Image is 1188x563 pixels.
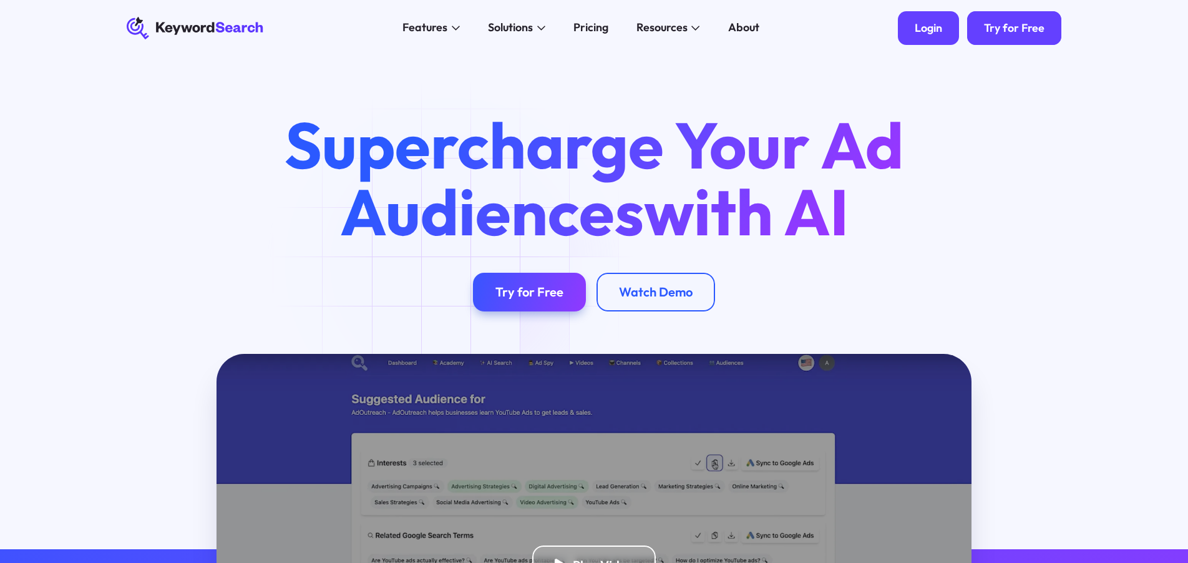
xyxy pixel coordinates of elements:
div: Features [402,19,447,36]
div: Login [915,21,942,35]
div: Try for Free [984,21,1044,35]
span: with AI [644,171,849,252]
a: About [719,17,767,39]
div: Try for Free [495,284,563,300]
a: Try for Free [967,11,1061,45]
div: Resources [636,19,688,36]
div: About [728,19,759,36]
a: Try for Free [473,273,586,312]
h1: Supercharge Your Ad Audiences [258,112,930,244]
a: Pricing [565,17,616,39]
a: Login [898,11,959,45]
div: Watch Demo [619,284,693,300]
div: Solutions [488,19,533,36]
div: Pricing [573,19,608,36]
